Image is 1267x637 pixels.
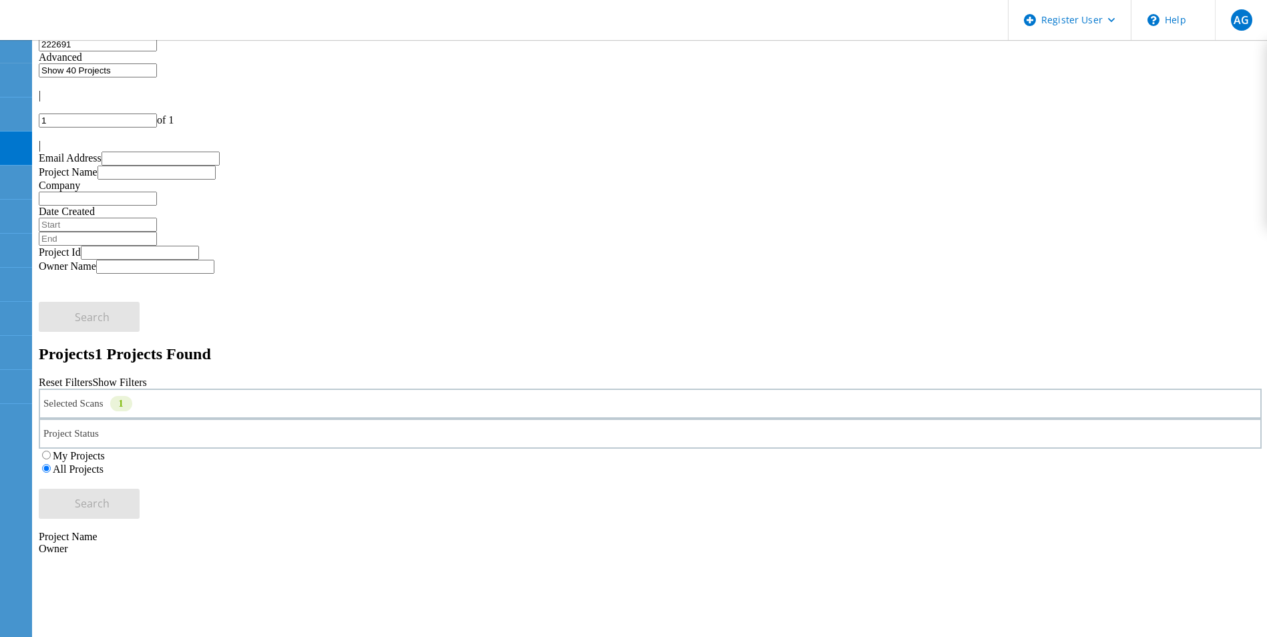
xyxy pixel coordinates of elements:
[75,310,110,325] span: Search
[39,345,95,363] b: Projects
[39,246,81,258] label: Project Id
[39,166,98,178] label: Project Name
[39,206,95,217] label: Date Created
[95,345,211,363] span: 1 Projects Found
[39,389,1262,419] div: Selected Scans
[53,463,104,475] label: All Projects
[39,51,82,63] span: Advanced
[39,218,157,232] input: Start
[157,114,174,126] span: of 1
[39,140,1262,152] div: |
[39,37,157,51] input: Search projects by name, owner, ID, company, etc
[39,543,1262,555] div: Owner
[39,531,1262,543] div: Project Name
[110,396,132,411] div: 1
[1234,15,1249,25] span: AG
[39,489,140,519] button: Search
[39,89,1262,101] div: |
[39,302,140,332] button: Search
[39,377,92,388] a: Reset Filters
[39,180,80,191] label: Company
[39,260,96,272] label: Owner Name
[13,26,157,37] a: Live Optics Dashboard
[39,419,1262,449] div: Project Status
[53,450,105,461] label: My Projects
[92,377,146,388] a: Show Filters
[39,152,102,164] label: Email Address
[1147,14,1159,26] svg: \n
[75,496,110,511] span: Search
[39,232,157,246] input: End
